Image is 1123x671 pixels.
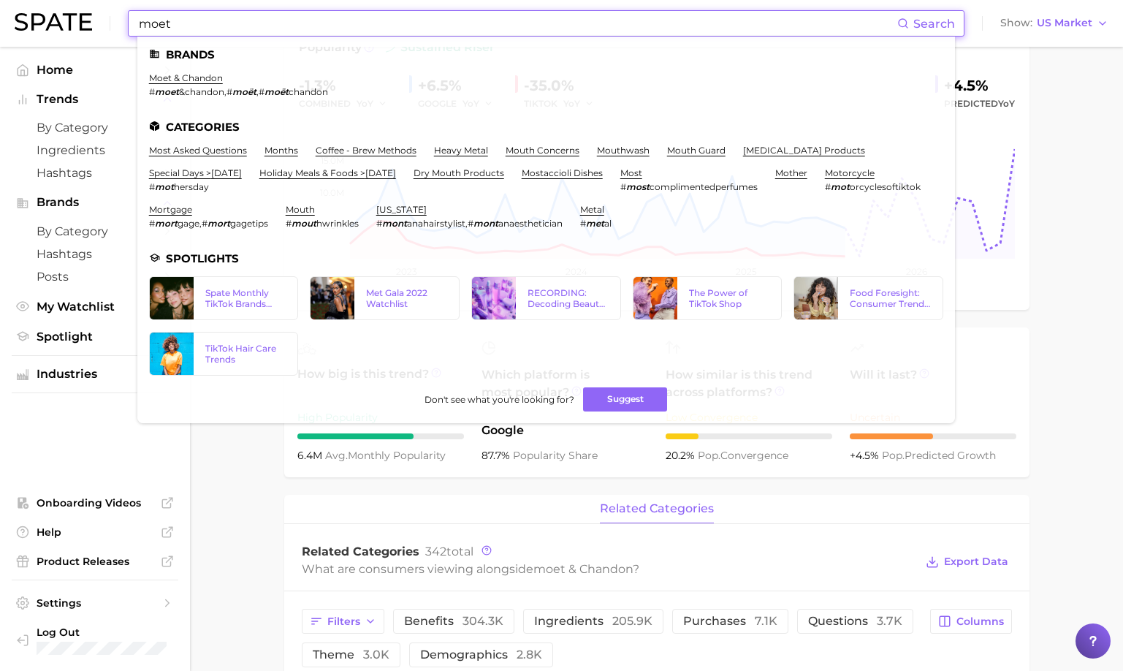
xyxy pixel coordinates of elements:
span: total [425,545,473,558]
span: hwrinkles [316,218,359,229]
span: # [226,86,232,97]
span: Trends [37,93,153,106]
button: Columns [930,609,1011,634]
em: moët [264,86,289,97]
a: dry mouth products [414,167,504,178]
span: Log Out [37,626,196,639]
a: Product Releases [12,550,178,572]
a: holiday meals & foods >[DATE] [259,167,396,178]
span: # [149,181,155,192]
span: US Market [1037,19,1092,27]
button: Suggest [583,387,667,412]
a: Posts [12,265,178,288]
a: Home [12,58,178,81]
span: Search [913,17,955,31]
span: orcyclesoftiktok [850,181,921,192]
span: hersday [174,181,209,192]
a: mortgage [149,204,192,215]
span: 87.7% [481,449,513,462]
div: RECORDING: Decoding Beauty Trends & Platform Dynamics on Google, TikTok & Instagram [528,287,609,309]
a: metal [580,204,604,215]
a: Spate Monthly TikTok Brands Tracker [149,276,299,320]
span: My Watchlist [37,300,153,314]
span: Predicted [944,95,1015,113]
span: Related Categories [302,545,419,558]
span: Spotlight [37,330,153,344]
em: mort [208,218,230,229]
span: benefits [404,615,503,627]
a: [MEDICAL_DATA] products [743,145,865,156]
span: moet & chandon [533,562,633,576]
a: [US_STATE] [376,204,427,215]
div: TikTok Hair Care Trends [205,343,286,365]
a: Spotlight [12,325,178,348]
span: # [580,218,586,229]
span: 7.1k [755,614,777,628]
button: Trends [12,88,178,110]
span: Posts [37,270,153,284]
a: by Category [12,220,178,243]
span: 3.7k [877,614,902,628]
button: ShowUS Market [997,14,1112,33]
button: Filters [302,609,384,634]
span: # [286,218,292,229]
span: 304.3k [462,614,503,628]
span: # [620,181,626,192]
span: by Category [37,224,153,238]
div: The Power of TikTok Shop [689,287,770,309]
a: Log out. Currently logged in with e-mail marissa.callender@digitas.com. [12,621,178,659]
span: Show [1000,19,1032,27]
a: The Power of TikTok Shop [633,276,783,320]
input: Search here for a brand, industry, or ingredient [137,11,897,36]
a: My Watchlist [12,295,178,318]
span: related categories [600,502,714,515]
em: mot [155,181,174,192]
span: Filters [327,615,360,628]
span: Columns [956,615,1004,628]
a: months [264,145,298,156]
span: Hashtags [37,166,153,180]
span: predicted growth [882,449,996,462]
span: # [149,218,155,229]
em: mort [155,218,178,229]
a: Settings [12,592,178,614]
span: Ingredients [37,143,153,157]
a: mother [775,167,807,178]
a: mouth concerns [506,145,579,156]
span: Home [37,63,153,77]
span: Don't see what you're looking for? [425,394,574,405]
a: RECORDING: Decoding Beauty Trends & Platform Dynamics on Google, TikTok & Instagram [471,276,621,320]
div: Spate Monthly TikTok Brands Tracker [205,287,286,309]
span: # [149,86,155,97]
span: 2.8k [517,648,542,661]
a: mouth [286,204,315,215]
span: # [825,181,831,192]
a: Help [12,521,178,543]
span: Settings [37,596,153,610]
a: most [620,167,642,178]
span: 6.4m [297,449,325,462]
li: Categories [149,121,943,133]
a: special days >[DATE] [149,167,242,178]
span: anahairstylist [407,218,465,229]
em: moet [155,86,179,97]
abbr: average [325,449,348,462]
a: TikTok Hair Care Trends [149,332,299,376]
button: Brands [12,192,178,213]
span: theme [313,649,389,661]
span: # [202,218,208,229]
span: 205.9k [612,614,652,628]
span: by Category [37,121,153,134]
span: anaesthetician [498,218,563,229]
em: met [586,218,604,229]
span: popularity share [513,449,598,462]
span: monthly popularity [325,449,446,462]
span: Export Data [944,556,1008,568]
span: complimentedperfumes [650,181,758,192]
span: 342 [425,545,446,558]
span: convergence [698,449,788,462]
div: What are consumers viewing alongside ? [302,559,915,579]
em: mot [831,181,850,192]
a: heavy metal [434,145,488,156]
div: , [376,218,563,229]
